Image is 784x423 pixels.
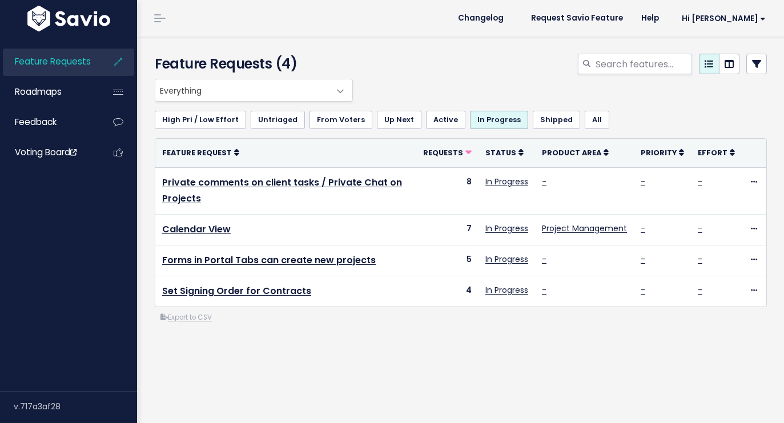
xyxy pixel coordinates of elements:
[542,284,546,296] a: -
[698,223,702,234] a: -
[698,284,702,296] a: -
[3,79,95,105] a: Roadmaps
[458,14,504,22] span: Changelog
[251,111,305,129] a: Untriaged
[542,148,601,158] span: Product Area
[3,109,95,135] a: Feedback
[485,176,528,187] a: In Progress
[309,111,372,129] a: From Voters
[416,276,479,306] td: 4
[162,284,311,297] a: Set Signing Order for Contracts
[641,253,645,265] a: -
[162,147,239,158] a: Feature Request
[542,147,609,158] a: Product Area
[485,223,528,234] a: In Progress
[416,215,479,245] td: 7
[522,10,632,27] a: Request Savio Feature
[160,313,212,322] a: Export to CSV
[641,284,645,296] a: -
[162,148,232,158] span: Feature Request
[155,111,767,129] ul: Filter feature requests
[155,79,353,102] span: Everything
[698,253,702,265] a: -
[15,146,77,158] span: Voting Board
[416,245,479,276] td: 5
[470,111,528,129] a: In Progress
[594,54,692,74] input: Search features...
[641,223,645,234] a: -
[377,111,421,129] a: Up Next
[485,147,524,158] a: Status
[585,111,609,129] a: All
[542,253,546,265] a: -
[641,176,645,187] a: -
[485,148,516,158] span: Status
[3,139,95,166] a: Voting Board
[698,176,702,187] a: -
[3,49,95,75] a: Feature Requests
[423,148,463,158] span: Requests
[533,111,580,129] a: Shipped
[162,176,402,206] a: Private comments on client tasks / Private Chat on Projects
[641,147,684,158] a: Priority
[423,147,472,158] a: Requests
[15,55,91,67] span: Feature Requests
[682,14,766,23] span: Hi [PERSON_NAME]
[641,148,677,158] span: Priority
[162,223,231,236] a: Calendar View
[15,86,62,98] span: Roadmaps
[426,111,465,129] a: Active
[25,6,113,31] img: logo-white.9d6f32f41409.svg
[485,253,528,265] a: In Progress
[155,111,246,129] a: High Pri / Low Effort
[485,284,528,296] a: In Progress
[416,167,479,215] td: 8
[15,116,57,128] span: Feedback
[155,79,329,101] span: Everything
[162,253,376,267] a: Forms in Portal Tabs can create new projects
[542,176,546,187] a: -
[14,392,137,421] div: v.717a3af28
[668,10,775,27] a: Hi [PERSON_NAME]
[542,223,627,234] a: Project Management
[632,10,668,27] a: Help
[155,54,348,74] h4: Feature Requests (4)
[698,147,735,158] a: Effort
[698,148,727,158] span: Effort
